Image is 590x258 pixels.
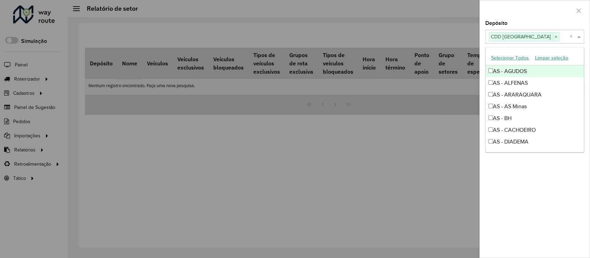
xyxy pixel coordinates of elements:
span: × [553,33,559,41]
ng-dropdown-panel: Options list [485,47,584,153]
div: AS - AGUDOS [486,65,584,77]
div: AS - IPATINGA [486,148,584,159]
label: Depósito [485,19,507,27]
div: AS - ALFENAS [486,77,584,89]
button: Selecionar Todos [488,53,532,63]
div: AS - BH [486,112,584,124]
span: Clear all [570,33,575,41]
div: AS - DIADEMA [486,136,584,148]
div: AS - ARARAQUARA [486,89,584,101]
span: CDD [GEOGRAPHIC_DATA] [489,33,553,41]
button: Limpar seleção [532,53,571,63]
div: AS - CACHOEIRO [486,124,584,136]
div: AS - AS Minas [486,101,584,112]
